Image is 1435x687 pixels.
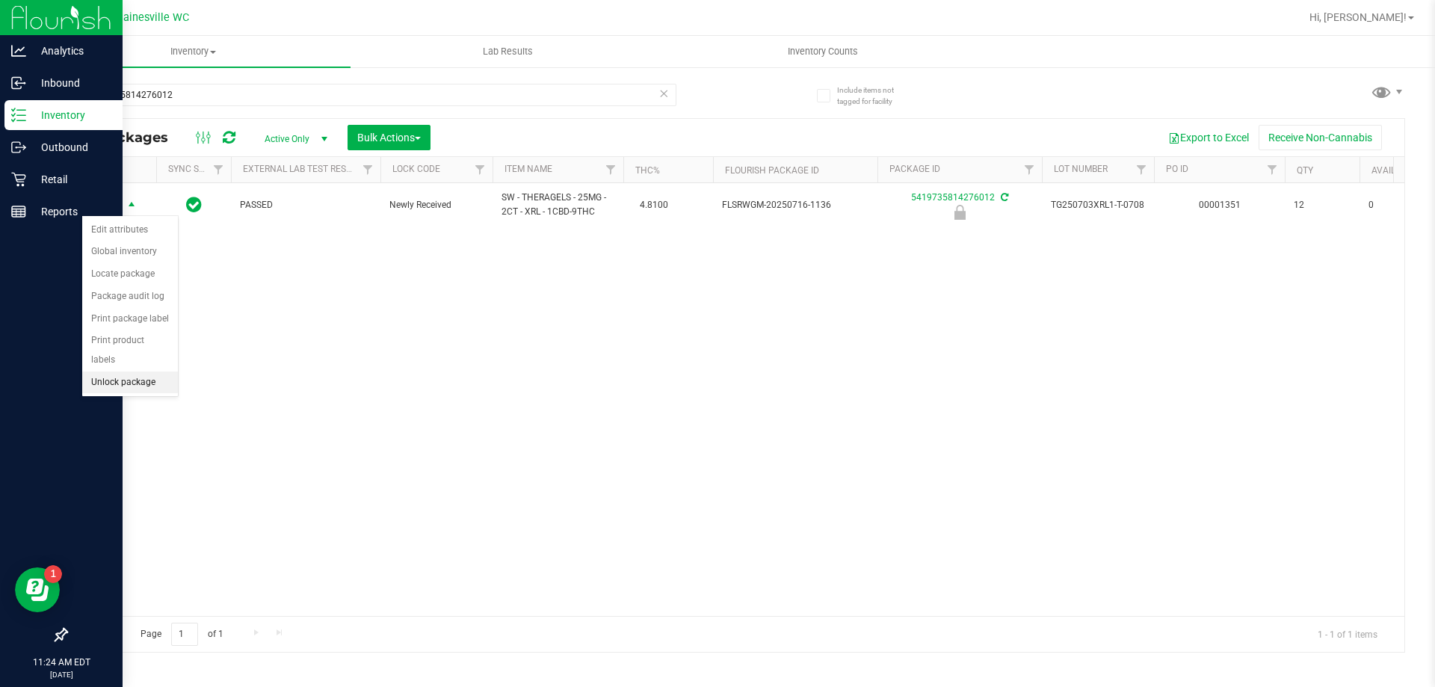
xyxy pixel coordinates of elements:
[1297,165,1313,176] a: Qty
[1309,11,1407,23] span: Hi, [PERSON_NAME]!
[1017,157,1042,182] a: Filter
[123,195,141,216] span: select
[463,45,553,58] span: Lab Results
[26,42,116,60] p: Analytics
[1129,157,1154,182] a: Filter
[768,45,878,58] span: Inventory Counts
[468,157,493,182] a: Filter
[1260,157,1285,182] a: Filter
[348,125,430,150] button: Bulk Actions
[1199,200,1241,210] a: 00001351
[1259,125,1382,150] button: Receive Non-Cannabis
[26,138,116,156] p: Outbound
[999,192,1008,203] span: Sync from Compliance System
[82,308,178,330] li: Print package label
[7,656,116,669] p: 11:24 AM EDT
[1054,164,1108,174] a: Lot Number
[11,172,26,187] inline-svg: Retail
[82,330,178,371] li: Print product labels
[11,108,26,123] inline-svg: Inventory
[357,132,421,144] span: Bulk Actions
[128,623,235,646] span: Page of 1
[356,157,380,182] a: Filter
[26,203,116,221] p: Reports
[722,198,868,212] span: FLSRWGM-20250716-1136
[82,263,178,286] li: Locate package
[36,45,351,58] span: Inventory
[889,164,940,174] a: Package ID
[1306,623,1389,645] span: 1 - 1 of 1 items
[168,164,226,174] a: Sync Status
[7,669,116,680] p: [DATE]
[658,84,669,103] span: Clear
[171,623,198,646] input: 1
[392,164,440,174] a: Lock Code
[1158,125,1259,150] button: Export to Excel
[243,164,360,174] a: External Lab Test Result
[502,191,614,219] span: SW - THERAGELS - 25MG - 2CT - XRL - 1CBD-9THC
[82,372,178,394] li: Unlock package
[504,164,552,174] a: Item Name
[1371,165,1416,176] a: Available
[351,36,665,67] a: Lab Results
[635,165,660,176] a: THC%
[725,165,819,176] a: Flourish Package ID
[11,140,26,155] inline-svg: Outbound
[632,194,676,216] span: 4.8100
[82,219,178,241] li: Edit attributes
[206,157,231,182] a: Filter
[26,170,116,188] p: Retail
[911,192,995,203] a: 5419735814276012
[11,43,26,58] inline-svg: Analytics
[82,286,178,308] li: Package audit log
[116,11,189,24] span: Gainesville WC
[186,194,202,215] span: In Sync
[11,76,26,90] inline-svg: Inbound
[1051,198,1145,212] span: TG250703XRL1-T-0708
[1294,198,1351,212] span: 12
[665,36,980,67] a: Inventory Counts
[82,241,178,263] li: Global inventory
[389,198,484,212] span: Newly Received
[26,106,116,124] p: Inventory
[66,84,676,106] input: Search Package ID, Item Name, SKU, Lot or Part Number...
[26,74,116,92] p: Inbound
[875,205,1044,220] div: Newly Received
[599,157,623,182] a: Filter
[15,567,60,612] iframe: Resource center
[1166,164,1188,174] a: PO ID
[78,129,183,146] span: All Packages
[837,84,912,107] span: Include items not tagged for facility
[36,36,351,67] a: Inventory
[44,565,62,583] iframe: Resource center unread badge
[240,198,371,212] span: PASSED
[1368,198,1425,212] span: 0
[11,204,26,219] inline-svg: Reports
